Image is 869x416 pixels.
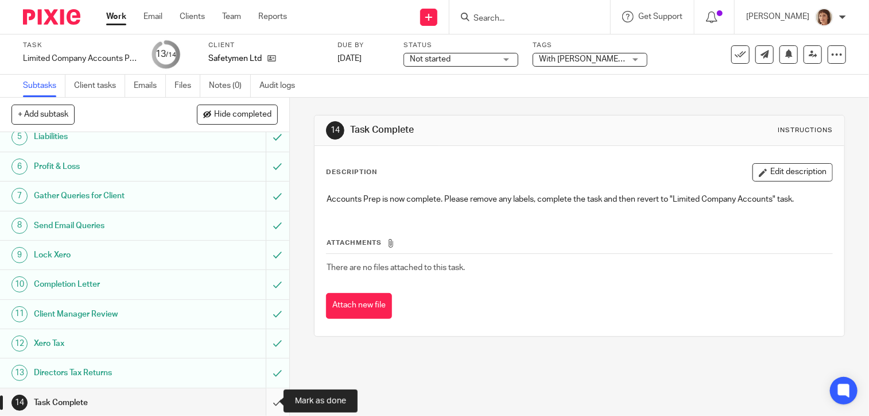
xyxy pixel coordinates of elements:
h1: Directors Tax Returns [34,364,181,382]
a: Subtasks [23,75,65,97]
small: /14 [166,52,176,58]
h1: Lock Xero [34,246,181,264]
label: Task [23,41,138,50]
h1: Liabilities [34,128,181,145]
h1: Send Email Queries [34,217,181,234]
a: Reports [258,11,287,22]
div: Instructions [778,126,833,135]
a: Clients [180,11,205,22]
h1: Gather Queries for Client [34,187,181,205]
img: Pixie%204.jpg [815,8,833,26]
div: 11 [11,306,28,322]
h1: Task Complete [34,394,181,411]
label: Tags [533,41,647,50]
button: Attach new file [326,293,392,319]
button: Hide completed [197,105,278,124]
p: Safetymen Ltd [208,53,262,64]
div: 8 [11,218,28,234]
span: Attachments [327,240,382,246]
a: Client tasks [74,75,125,97]
div: 9 [11,247,28,263]
div: 10 [11,276,28,292]
span: Not started [410,55,451,63]
a: Emails [134,75,166,97]
span: With [PERSON_NAME] for review [539,55,658,63]
a: Files [174,75,200,97]
a: Work [106,11,126,22]
div: 7 [11,188,28,204]
span: Hide completed [214,110,271,120]
span: Get Support [638,13,682,21]
div: 13 [156,48,176,61]
span: There are no files attached to this task. [327,264,465,272]
label: Due by [337,41,389,50]
p: [PERSON_NAME] [746,11,809,22]
div: 13 [11,365,28,381]
label: Status [404,41,518,50]
button: Edit description [752,163,833,182]
a: Email [143,11,162,22]
div: 14 [11,395,28,411]
h1: Client Manager Review [34,306,181,323]
label: Client [208,41,323,50]
div: 6 [11,159,28,175]
h1: Profit & Loss [34,158,181,175]
img: Pixie [23,9,80,25]
div: 12 [11,336,28,352]
button: + Add subtask [11,105,75,124]
p: Accounts Prep is now complete. Please remove any labels, complete the task and then revert to "Li... [327,194,832,205]
input: Search [472,14,576,24]
a: Audit logs [259,75,304,97]
a: Team [222,11,241,22]
span: [DATE] [337,55,362,63]
a: Notes (0) [209,75,251,97]
div: 14 [326,121,344,140]
p: Description [326,168,377,177]
h1: Task Complete [350,124,604,136]
div: Limited Company Accounts Preparation [23,53,138,64]
h1: Xero Tax [34,335,181,352]
div: 5 [11,129,28,145]
h1: Completion Letter [34,276,181,293]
